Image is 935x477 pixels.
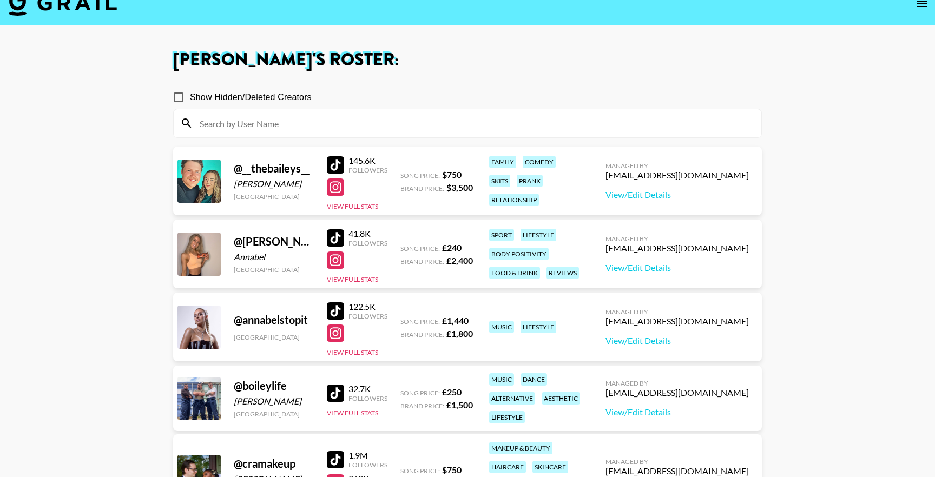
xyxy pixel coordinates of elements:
div: [EMAIL_ADDRESS][DOMAIN_NAME] [605,316,749,327]
a: View/Edit Details [605,407,749,418]
div: alternative [489,392,535,405]
strong: £ 1,440 [442,315,469,326]
div: Followers [348,239,387,247]
div: 145.6K [348,155,387,166]
div: [EMAIL_ADDRESS][DOMAIN_NAME] [605,170,749,181]
div: @ __thebaileys__ [234,162,314,175]
div: [PERSON_NAME] [234,396,314,407]
div: reviews [546,267,579,279]
span: Song Price: [400,389,440,397]
strong: $ 750 [442,465,462,475]
strong: $ 3,500 [446,182,473,193]
div: Managed By [605,235,749,243]
div: [GEOGRAPHIC_DATA] [234,266,314,274]
div: Followers [348,461,387,469]
div: lifestyle [489,411,525,423]
div: dance [521,373,547,386]
div: [PERSON_NAME] [234,178,314,189]
div: Annabel [234,251,314,262]
div: Managed By [605,458,749,466]
div: Followers [348,394,387,402]
div: [EMAIL_ADDRESS][DOMAIN_NAME] [605,243,749,254]
strong: £ 1,800 [446,328,473,339]
div: haircare [489,461,526,473]
div: @ cramakeup [234,457,314,471]
div: @ annabelstopit [234,313,314,327]
span: Show Hidden/Deleted Creators [190,91,312,104]
div: [EMAIL_ADDRESS][DOMAIN_NAME] [605,466,749,476]
div: Followers [348,312,387,320]
div: sport [489,229,514,241]
div: music [489,321,514,333]
div: family [489,156,516,168]
span: Song Price: [400,244,440,253]
div: music [489,373,514,386]
a: View/Edit Details [605,262,749,273]
span: Song Price: [400,171,440,180]
div: 1.9M [348,450,387,461]
div: skincare [532,461,568,473]
strong: £ 2,400 [446,255,473,266]
div: Managed By [605,162,749,170]
div: 41.8K [348,228,387,239]
div: food & drink [489,267,540,279]
a: View/Edit Details [605,189,749,200]
strong: $ 750 [442,169,462,180]
div: @ [PERSON_NAME] [234,235,314,248]
button: View Full Stats [327,275,378,283]
button: View Full Stats [327,348,378,356]
span: Brand Price: [400,184,444,193]
div: [GEOGRAPHIC_DATA] [234,333,314,341]
div: 32.7K [348,383,387,394]
div: Managed By [605,379,749,387]
strong: £ 240 [442,242,462,253]
span: Brand Price: [400,402,444,410]
div: skits [489,175,510,187]
div: Managed By [605,308,749,316]
div: makeup & beauty [489,442,552,454]
span: Brand Price: [400,257,444,266]
input: Search by User Name [193,115,755,132]
div: [GEOGRAPHIC_DATA] [234,193,314,201]
div: [EMAIL_ADDRESS][DOMAIN_NAME] [605,387,749,398]
button: View Full Stats [327,202,378,210]
span: Song Price: [400,317,440,326]
strong: £ 250 [442,387,462,397]
span: Song Price: [400,467,440,475]
div: Followers [348,166,387,174]
div: comedy [523,156,556,168]
div: prank [517,175,543,187]
div: body positivity [489,248,549,260]
button: View Full Stats [327,409,378,417]
div: 122.5K [348,301,387,312]
div: aesthetic [542,392,580,405]
div: relationship [489,194,539,206]
div: [GEOGRAPHIC_DATA] [234,410,314,418]
div: lifestyle [521,229,556,241]
strong: £ 1,500 [446,400,473,410]
div: @ boileylife [234,379,314,393]
h1: [PERSON_NAME] 's Roster: [173,51,762,69]
div: lifestyle [521,321,556,333]
a: View/Edit Details [605,335,749,346]
span: Brand Price: [400,330,444,339]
